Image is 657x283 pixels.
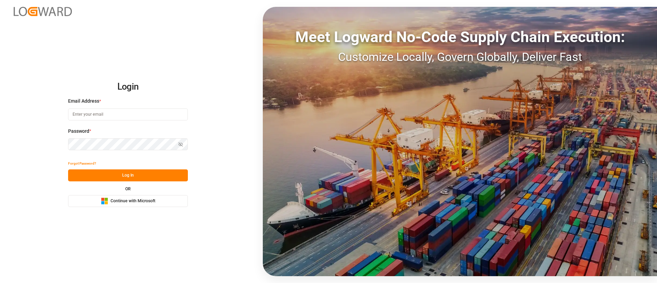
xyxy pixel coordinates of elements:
span: Email Address [68,98,99,105]
span: Password [68,128,89,135]
div: Customize Locally, Govern Globally, Deliver Fast [263,48,657,66]
img: Logward_new_orange.png [14,7,72,16]
button: Log In [68,169,188,181]
h2: Login [68,76,188,98]
button: Forgot Password? [68,157,96,169]
small: OR [125,187,131,191]
span: Continue with Microsoft [111,198,155,204]
button: Continue with Microsoft [68,195,188,207]
div: Meet Logward No-Code Supply Chain Execution: [263,26,657,48]
input: Enter your email [68,108,188,120]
